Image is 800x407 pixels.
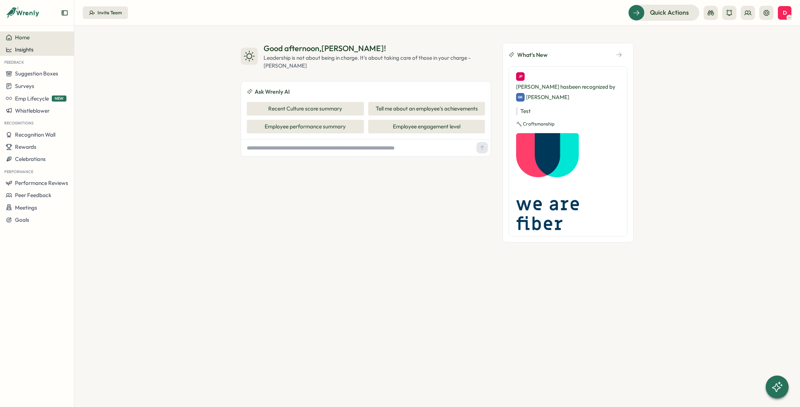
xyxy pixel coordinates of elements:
span: What's New [517,50,547,59]
button: Invite Team [83,6,128,19]
span: D [783,10,787,16]
span: NEW [52,95,66,102]
span: Insights [15,46,34,53]
button: Tell me about an employee's achievements [368,102,485,116]
span: Emp Lifecycle [15,95,49,102]
span: JP [519,74,522,79]
span: Performance Reviews [15,180,68,186]
span: Whistleblower [15,107,50,114]
span: Goals [15,216,29,223]
div: [PERSON_NAME] has been recognized by [516,72,620,102]
p: Test [516,107,620,115]
span: GK [518,94,523,100]
button: Quick Actions [628,5,699,20]
span: Rewards [15,143,36,150]
span: Ask Wrenly AI [255,87,290,96]
span: Quick Actions [650,8,689,17]
button: Recent Culture score summary [247,102,364,116]
div: Invite Team [97,10,122,16]
span: Surveys [15,83,34,89]
span: Celebrations [15,156,46,162]
img: Recognition Image [516,133,579,230]
button: Expand sidebar [61,9,68,16]
span: Home [15,34,30,41]
span: Suggestion Boxes [15,70,58,77]
p: 🔨 Craftsmanship [516,121,620,127]
button: Employee engagement level [368,120,485,133]
span: Recognition Wall [15,131,55,138]
span: Peer Feedback [15,192,51,198]
span: Meetings [15,204,37,211]
div: Leadership is not about being in charge. It's about taking care of those in your charge - [PERSON... [264,54,491,70]
div: [PERSON_NAME] [516,93,569,102]
div: Good afternoon , [PERSON_NAME] ! [264,43,491,54]
button: D [778,6,791,20]
button: Employee performance summary [247,120,364,133]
